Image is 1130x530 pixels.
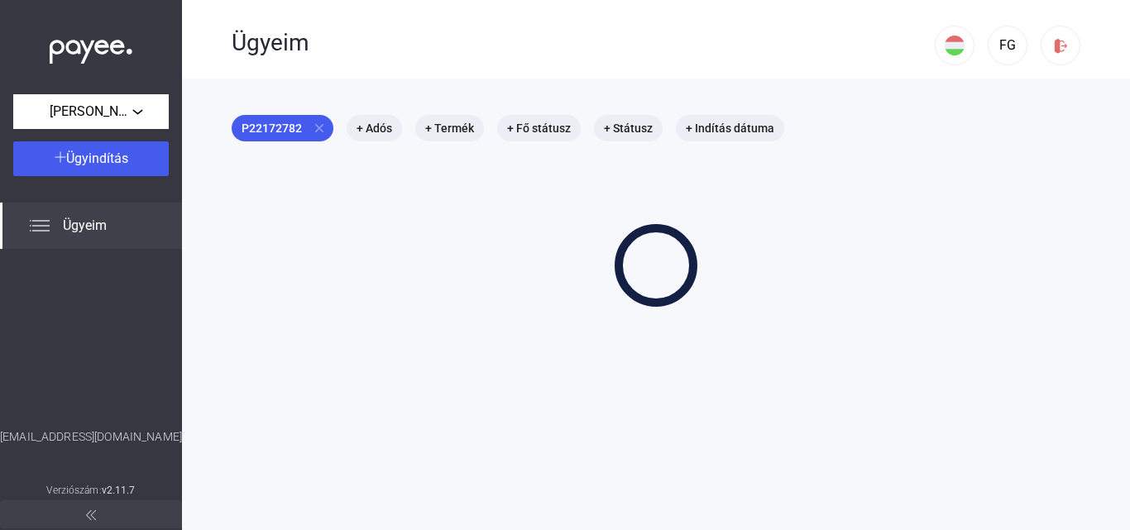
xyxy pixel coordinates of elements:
mat-chip: + Adós [347,115,402,141]
div: FG [994,36,1022,55]
button: logout-red [1041,26,1080,65]
mat-chip: + Státusz [594,115,663,141]
img: plus-white.svg [55,151,66,163]
img: white-payee-white-dot.svg [50,31,132,64]
mat-chip: P22172782 [232,115,333,141]
img: logout-red [1052,37,1070,55]
img: HU [945,36,965,55]
img: arrow-double-left-grey.svg [86,510,96,520]
button: Ügyindítás [13,141,169,176]
img: list.svg [30,216,50,236]
mat-chip: + Indítás dátuma [676,115,784,141]
button: FG [988,26,1027,65]
span: [PERSON_NAME] egyéni vállalkozó [50,102,132,122]
div: Ügyeim [232,29,935,57]
mat-icon: close [312,121,327,136]
mat-chip: + Fő státusz [497,115,581,141]
span: Ügyindítás [66,150,128,166]
strong: v2.11.7 [102,485,136,496]
button: HU [935,26,974,65]
button: [PERSON_NAME] egyéni vállalkozó [13,94,169,129]
span: Ügyeim [63,216,107,236]
mat-chip: + Termék [415,115,484,141]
